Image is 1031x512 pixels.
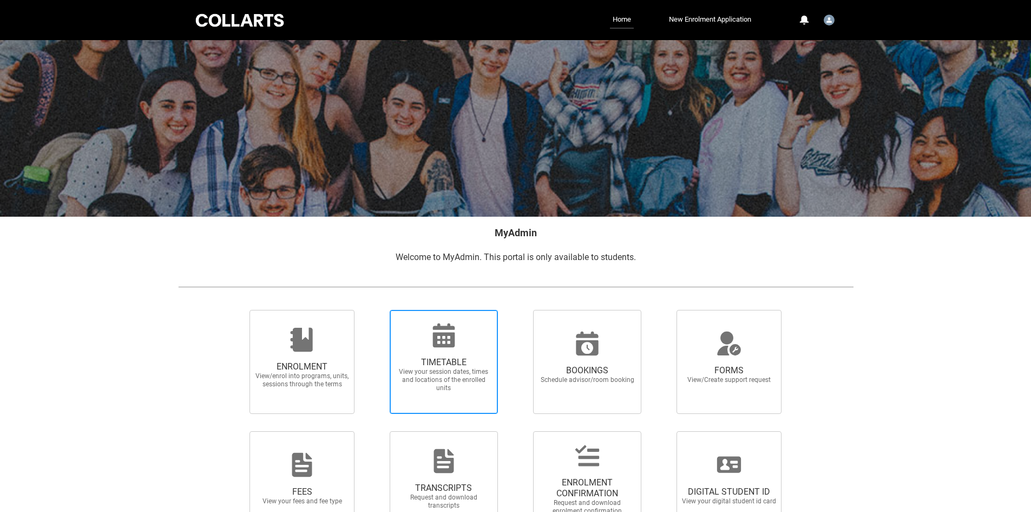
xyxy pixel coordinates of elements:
[540,477,635,499] span: ENROLMENT CONFIRMATION
[681,497,777,505] span: View your digital student id card
[821,10,837,28] button: User Profile Student.hcoombe.20230426
[540,376,635,384] span: Schedule advisor/room booking
[254,497,350,505] span: View your fees and fee type
[681,376,777,384] span: View/Create support request
[254,372,350,388] span: View/enrol into programs, units, sessions through the terms
[254,361,350,372] span: ENROLMENT
[666,11,754,28] a: New Enrolment Application
[396,483,491,494] span: TRANSCRIPTS
[681,487,777,497] span: DIGITAL STUDENT ID
[396,252,636,262] span: Welcome to MyAdmin. This portal is only available to students.
[540,365,635,376] span: BOOKINGS
[254,487,350,497] span: FEES
[396,357,491,368] span: TIMETABLE
[178,225,853,240] h2: MyAdmin
[396,494,491,510] span: Request and download transcripts
[824,15,835,25] img: Student.hcoombe.20230426
[681,365,777,376] span: FORMS
[610,11,634,29] a: Home
[396,368,491,392] span: View your session dates, times and locations of the enrolled units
